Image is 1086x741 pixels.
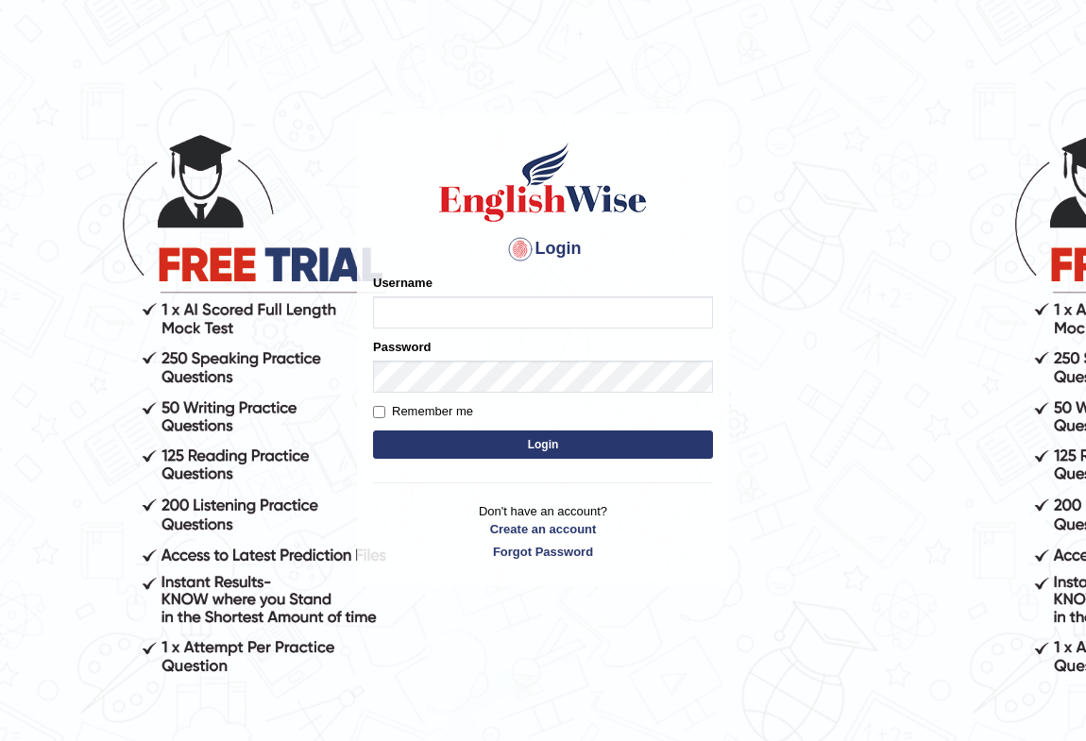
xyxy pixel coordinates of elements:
[435,140,651,225] img: Logo of English Wise sign in for intelligent practice with AI
[373,502,713,561] p: Don't have an account?
[373,406,385,418] input: Remember me
[373,430,713,459] button: Login
[373,274,433,292] label: Username
[373,338,431,356] label: Password
[373,543,713,561] a: Forgot Password
[373,402,473,421] label: Remember me
[373,234,713,264] h4: Login
[373,520,713,538] a: Create an account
